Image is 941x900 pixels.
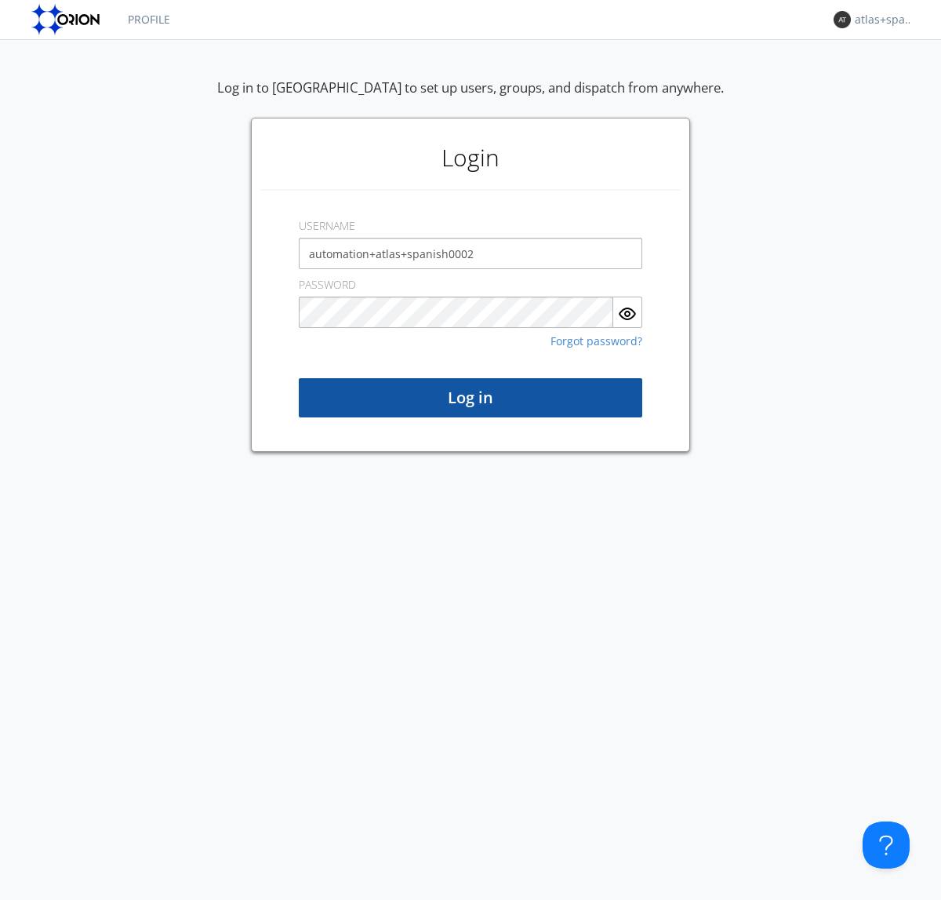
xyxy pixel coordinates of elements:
h1: Login [260,126,681,189]
a: Forgot password? [550,336,642,347]
button: Show Password [613,297,642,328]
button: Log in [299,378,642,417]
label: PASSWORD [299,277,356,293]
img: eye.svg [618,304,637,323]
img: orion-labs-logo.svg [31,4,104,35]
iframe: Toggle Customer Support [863,822,910,869]
label: USERNAME [299,218,355,234]
input: Password [299,297,613,328]
img: 373638.png [834,11,851,28]
div: Log in to [GEOGRAPHIC_DATA] to set up users, groups, and dispatch from anywhere. [217,78,724,118]
div: atlas+spanish0002 [855,12,914,27]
